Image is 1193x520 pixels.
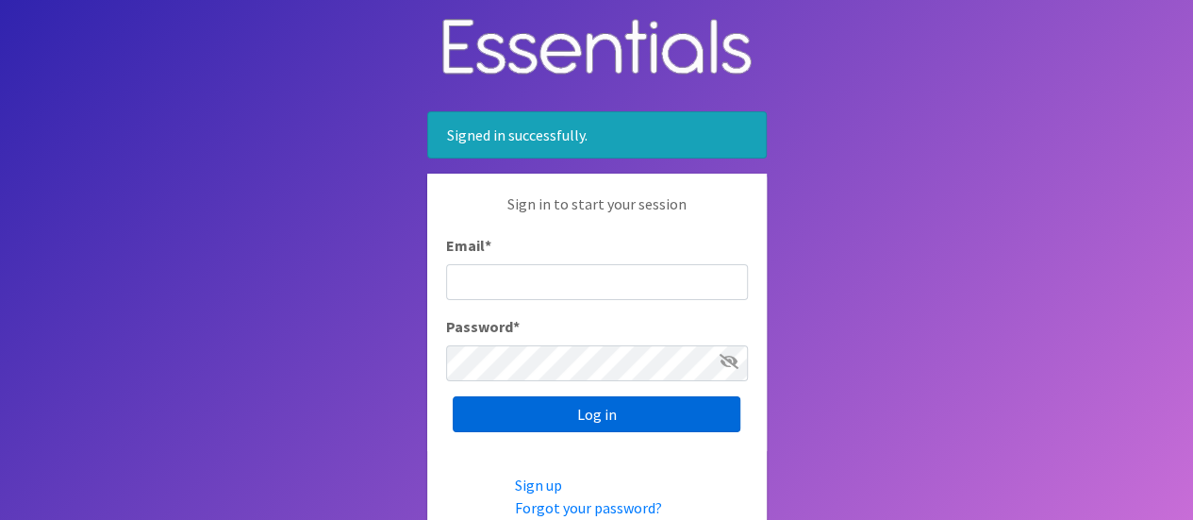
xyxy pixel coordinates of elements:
[427,111,767,159] div: Signed in successfully.
[485,236,491,255] abbr: required
[446,193,748,234] p: Sign in to start your session
[515,476,562,495] a: Sign up
[446,315,520,338] label: Password
[515,498,662,517] a: Forgot your password?
[513,317,520,336] abbr: required
[453,396,740,432] input: Log in
[446,234,491,257] label: Email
